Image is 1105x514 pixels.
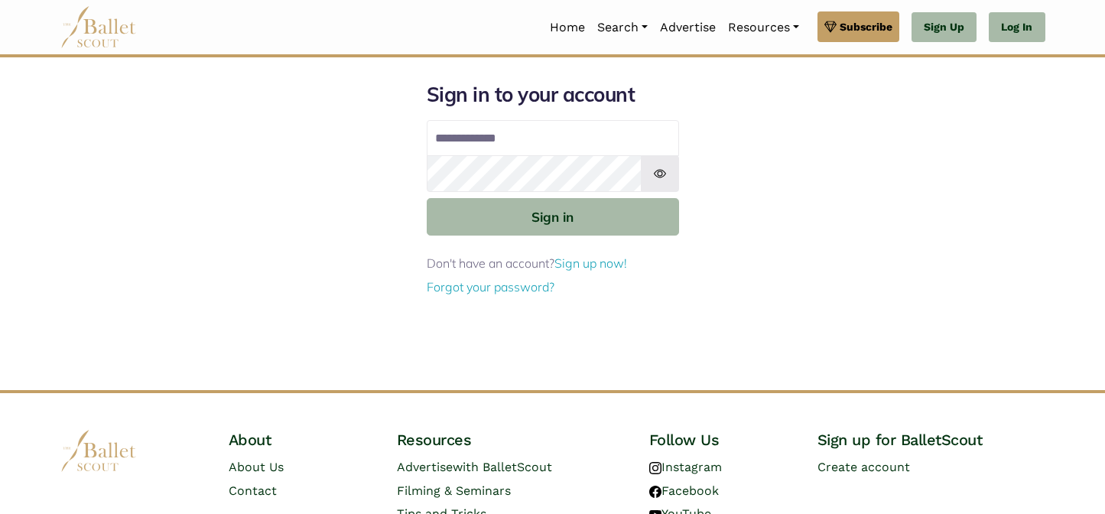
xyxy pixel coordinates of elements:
a: Sign up now! [554,255,627,271]
img: facebook logo [649,486,661,498]
a: Instagram [649,460,722,474]
a: Sign Up [912,12,977,43]
a: Log In [989,12,1045,43]
span: Subscribe [840,18,892,35]
a: Advertise [654,11,722,44]
a: Forgot your password? [427,279,554,294]
a: Subscribe [817,11,899,42]
a: About Us [229,460,284,474]
a: Search [591,11,654,44]
h1: Sign in to your account [427,82,679,108]
img: gem.svg [824,18,837,35]
p: Don't have an account? [427,254,679,274]
h4: Sign up for BalletScout [817,430,1045,450]
h4: About [229,430,372,450]
a: Contact [229,483,277,498]
a: Create account [817,460,910,474]
a: Advertisewith BalletScout [397,460,552,474]
a: Home [544,11,591,44]
a: Filming & Seminars [397,483,511,498]
h4: Resources [397,430,625,450]
button: Sign in [427,198,679,236]
a: Facebook [649,483,719,498]
img: logo [60,430,137,472]
h4: Follow Us [649,430,793,450]
span: with BalletScout [453,460,552,474]
a: Resources [722,11,805,44]
img: instagram logo [649,462,661,474]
